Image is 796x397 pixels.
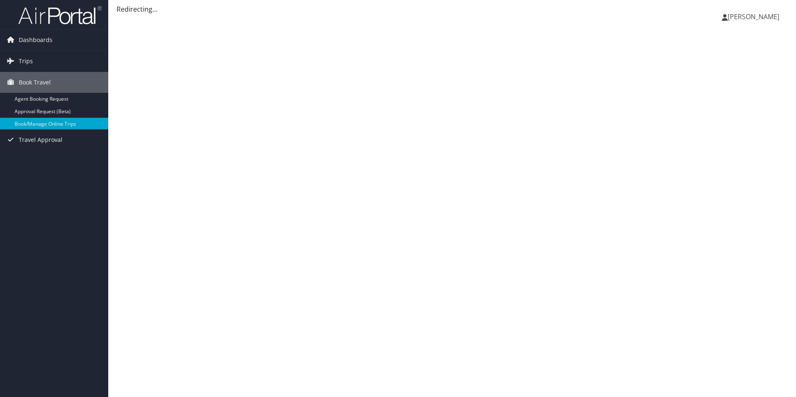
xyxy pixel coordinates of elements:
[728,12,779,21] span: [PERSON_NAME]
[19,30,52,50] span: Dashboards
[722,4,788,29] a: [PERSON_NAME]
[117,4,788,14] div: Redirecting...
[19,51,33,72] span: Trips
[19,72,51,93] span: Book Travel
[19,129,62,150] span: Travel Approval
[18,5,102,25] img: airportal-logo.png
